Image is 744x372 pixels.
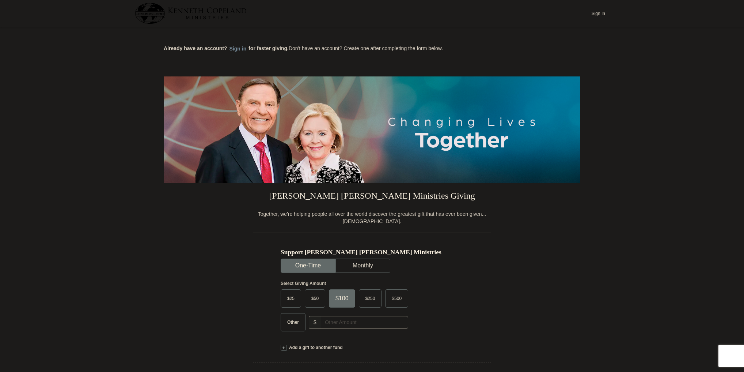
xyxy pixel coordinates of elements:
[308,293,322,304] span: $50
[587,8,609,19] button: Sign In
[164,45,289,51] strong: Already have an account? for faster giving.
[309,316,321,329] span: $
[336,259,390,273] button: Monthly
[281,259,335,273] button: One-Time
[362,293,379,304] span: $250
[135,3,247,24] img: kcm-header-logo.svg
[281,248,463,256] h5: Support [PERSON_NAME] [PERSON_NAME] Ministries
[388,293,405,304] span: $500
[227,45,249,53] button: Sign in
[164,45,580,53] p: Don't have an account? Create one after completing the form below.
[321,316,408,329] input: Other Amount
[281,281,326,286] strong: Select Giving Amount
[253,183,491,210] h3: [PERSON_NAME] [PERSON_NAME] Ministries Giving
[284,293,298,304] span: $25
[332,293,352,304] span: $100
[286,345,343,351] span: Add a gift to another fund
[284,317,303,328] span: Other
[253,210,491,225] div: Together, we're helping people all over the world discover the greatest gift that has ever been g...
